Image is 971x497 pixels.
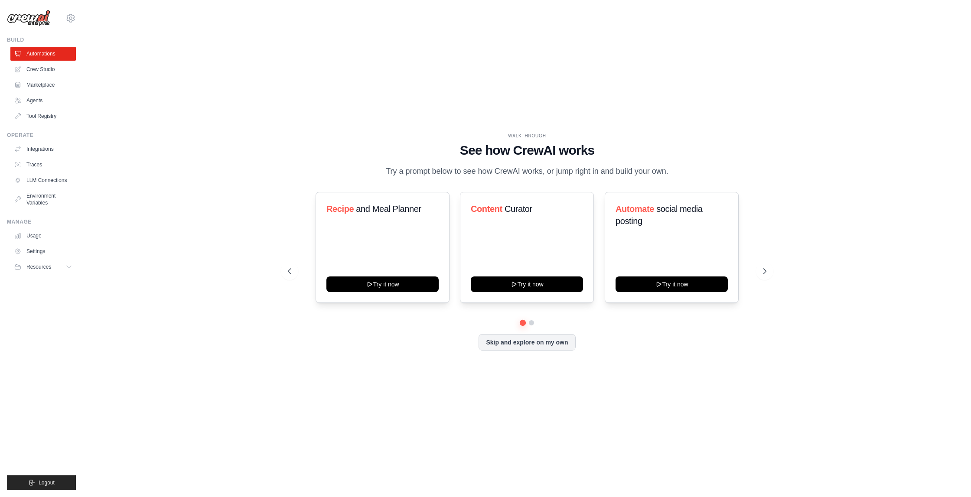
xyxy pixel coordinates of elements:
[7,475,76,490] button: Logout
[479,334,575,351] button: Skip and explore on my own
[7,36,76,43] div: Build
[326,276,439,292] button: Try it now
[39,479,55,486] span: Logout
[10,189,76,210] a: Environment Variables
[326,204,354,214] span: Recipe
[10,158,76,172] a: Traces
[10,142,76,156] a: Integrations
[505,204,532,214] span: Curator
[616,276,728,292] button: Try it now
[616,204,654,214] span: Automate
[471,204,502,214] span: Content
[10,78,76,92] a: Marketplace
[10,244,76,258] a: Settings
[10,229,76,243] a: Usage
[10,94,76,107] a: Agents
[10,260,76,274] button: Resources
[471,276,583,292] button: Try it now
[7,10,50,26] img: Logo
[10,62,76,76] a: Crew Studio
[10,47,76,61] a: Automations
[10,173,76,187] a: LLM Connections
[616,204,703,226] span: social media posting
[356,204,421,214] span: and Meal Planner
[288,133,766,139] div: WALKTHROUGH
[381,165,673,178] p: Try a prompt below to see how CrewAI works, or jump right in and build your own.
[288,143,766,158] h1: See how CrewAI works
[7,218,76,225] div: Manage
[26,263,51,270] span: Resources
[10,109,76,123] a: Tool Registry
[7,132,76,139] div: Operate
